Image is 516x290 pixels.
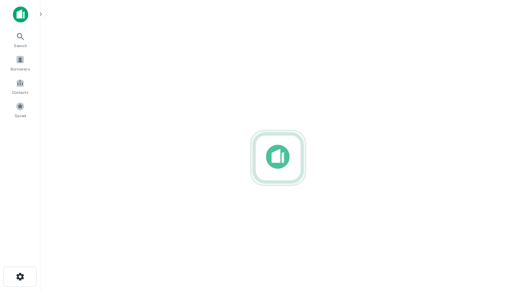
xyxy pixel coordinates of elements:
a: Borrowers [2,52,38,74]
span: Contacts [12,89,28,95]
a: Search [2,29,38,50]
span: Search [14,42,27,49]
img: capitalize-icon.png [13,6,28,23]
a: Contacts [2,75,38,97]
iframe: Chat Widget [476,200,516,238]
a: Saved [2,99,38,120]
span: Saved [15,112,26,119]
span: Borrowers [10,66,30,72]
